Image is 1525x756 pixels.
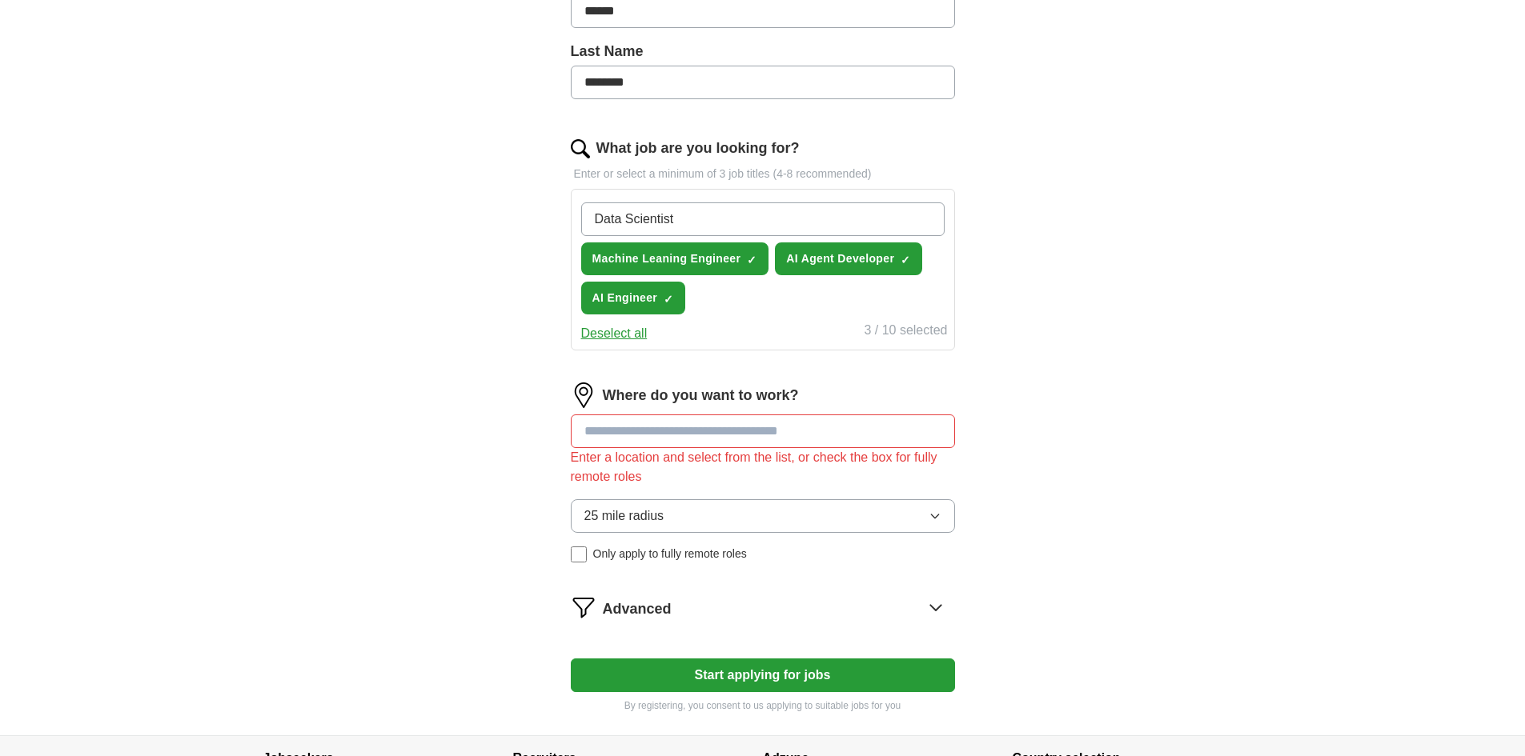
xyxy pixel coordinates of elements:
[592,250,741,267] span: Machine Leaning Engineer
[603,598,672,620] span: Advanced
[581,324,648,343] button: Deselect all
[571,698,955,713] p: By registering, you consent to us applying to suitable jobs for you
[571,499,955,533] button: 25 mile radius
[571,382,596,408] img: location.png
[571,546,587,562] input: Only apply to fully remote roles
[864,321,947,343] div: 3 / 10 selected
[593,546,747,562] span: Only apply to fully remote roles
[775,242,922,275] button: AI Agent Developer✓
[571,594,596,620] img: filter
[664,293,673,306] span: ✓
[786,250,894,267] span: AI Agent Developer
[603,385,799,406] label: Where do you want to work?
[581,282,686,314] button: AI Engineer✓
[901,254,910,266] span: ✓
[571,448,955,486] div: Enter a location and select from the list, or check the box for fully remote roles
[747,254,756,266] span: ✓
[571,41,955,62] label: Last Name
[581,202,945,236] input: Type a job title and press enter
[571,166,955,182] p: Enter or select a minimum of 3 job titles (4-8 recommended)
[584,506,664,526] span: 25 mile radius
[571,139,590,158] img: search.png
[596,138,800,159] label: What job are you looking for?
[581,242,769,275] button: Machine Leaning Engineer✓
[571,658,955,692] button: Start applying for jobs
[592,290,658,306] span: AI Engineer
